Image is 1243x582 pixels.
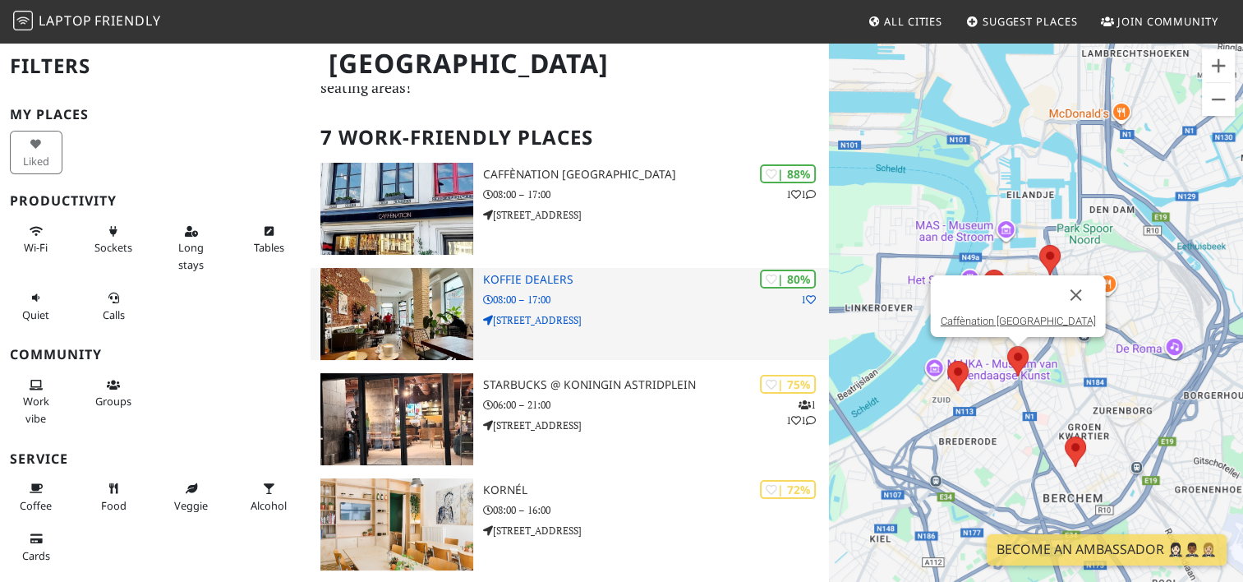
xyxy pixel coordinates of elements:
span: Work-friendly tables [254,240,284,255]
button: Long stays [165,218,218,278]
img: Starbucks @ Koningin Astridplein [320,373,473,465]
div: | 75% [760,375,816,394]
button: Alcohol [243,475,296,519]
span: Coffee [20,498,52,513]
a: Caffènation Antwerp City Center | 88% 11 Caffènation [GEOGRAPHIC_DATA] 08:00 – 17:00 [STREET_ADDR... [311,163,828,255]
span: Join Community [1117,14,1218,29]
a: All Cities [861,7,949,36]
h3: Koffie Dealers [483,273,828,287]
button: Groups [88,372,140,415]
h3: Productivity [10,193,301,209]
h3: Kornél [483,483,828,497]
p: [STREET_ADDRESS] [483,312,828,328]
p: 08:00 – 17:00 [483,292,828,307]
h2: 7 Work-Friendly Places [320,113,818,163]
p: 1 1 [786,187,816,202]
button: Coffee [10,475,62,519]
span: Power sockets [94,240,132,255]
p: [STREET_ADDRESS] [483,207,828,223]
span: Alcohol [251,498,287,513]
a: Caffènation [GEOGRAPHIC_DATA] [940,315,1095,327]
span: Friendly [94,12,160,30]
p: 1 [801,292,816,307]
p: [STREET_ADDRESS] [483,418,828,433]
span: Quiet [22,307,49,322]
span: Video/audio calls [103,307,125,322]
p: [STREET_ADDRESS] [483,523,828,538]
div: | 80% [760,270,816,289]
span: Food [101,498,127,513]
button: Wi-Fi [10,218,62,261]
div: | 88% [760,164,816,183]
h3: Starbucks @ Koningin Astridplein [483,378,828,392]
span: Credit cards [22,548,50,563]
p: 06:00 – 21:00 [483,397,828,413]
button: Food [88,475,140,519]
span: People working [23,394,49,425]
button: Zoom out [1202,83,1235,116]
p: 1 1 1 [786,397,816,428]
h3: Service [10,451,301,467]
button: Zoom in [1202,49,1235,82]
span: Stable Wi-Fi [24,240,48,255]
a: LaptopFriendly LaptopFriendly [13,7,161,36]
a: Suggest Places [960,7,1084,36]
img: Caffènation Antwerp City Center [320,163,473,255]
button: Close [1056,275,1095,315]
span: Laptop [39,12,92,30]
span: Suggest Places [983,14,1078,29]
h1: [GEOGRAPHIC_DATA] [315,41,825,86]
span: All Cities [884,14,942,29]
p: 08:00 – 16:00 [483,502,828,518]
p: 08:00 – 17:00 [483,187,828,202]
a: Kornél | 72% Kornél 08:00 – 16:00 [STREET_ADDRESS] [311,478,828,570]
span: Group tables [95,394,131,409]
img: Kornél [320,478,473,570]
button: Work vibe [10,372,62,432]
button: Quiet [10,284,62,328]
h2: Filters [10,41,301,91]
button: Sockets [88,218,140,261]
span: Veggie [174,498,208,513]
button: Tables [243,218,296,261]
a: Join Community [1094,7,1225,36]
h3: Caffènation [GEOGRAPHIC_DATA] [483,168,828,182]
h3: Community [10,347,301,363]
a: Koffie Dealers | 80% 1 Koffie Dealers 08:00 – 17:00 [STREET_ADDRESS] [311,268,828,360]
a: Starbucks @ Koningin Astridplein | 75% 111 Starbucks @ Koningin Astridplein 06:00 – 21:00 [STREET... [311,373,828,465]
img: Koffie Dealers [320,268,473,360]
button: Calls [88,284,140,328]
button: Cards [10,525,62,569]
img: LaptopFriendly [13,11,33,30]
span: Long stays [178,240,204,271]
button: Veggie [165,475,218,519]
div: | 72% [760,480,816,499]
h3: My Places [10,107,301,122]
